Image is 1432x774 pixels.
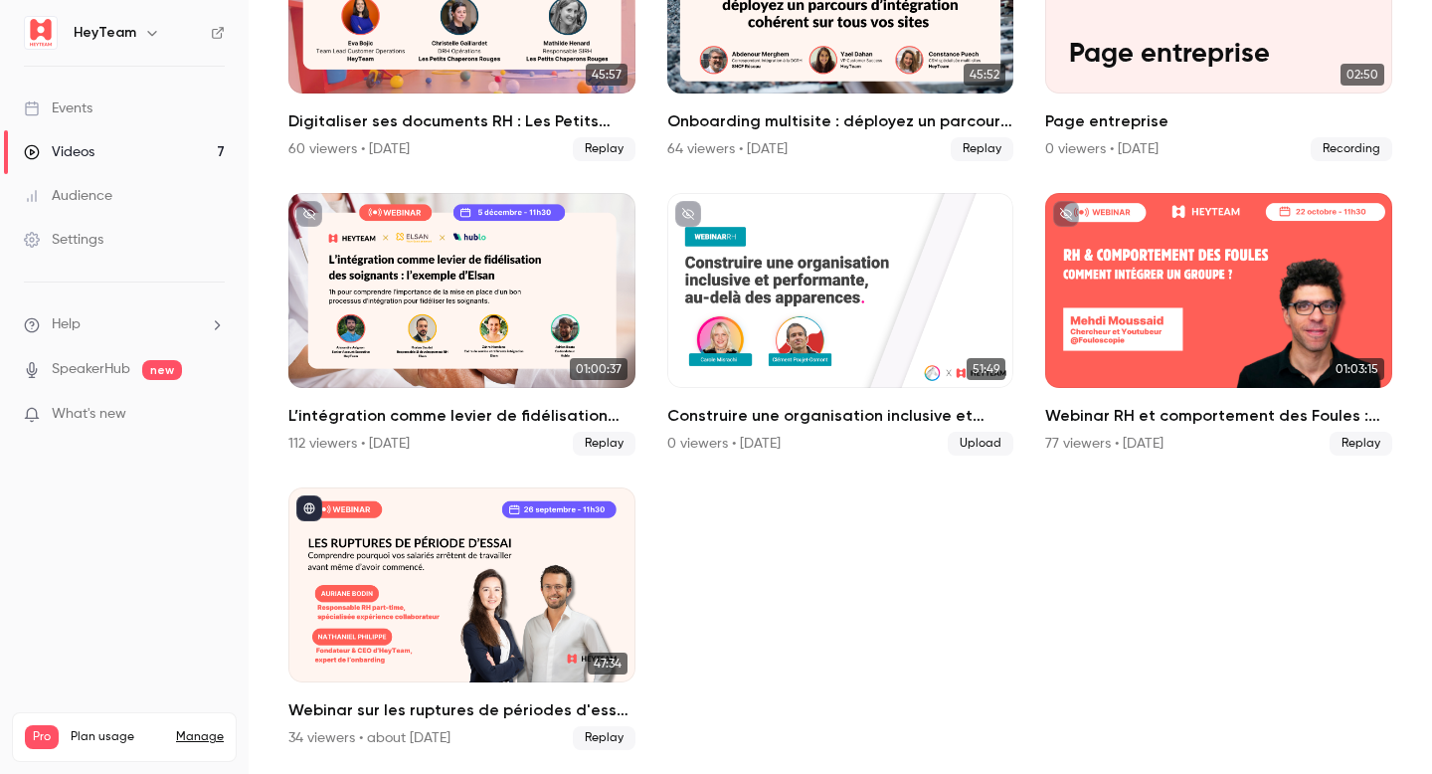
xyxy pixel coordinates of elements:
li: Construire une organisation inclusive et performante, au-delà des apparences. [667,193,1014,456]
li: Webinar RH et comportement des Foules : comment intégrer un groupe ? [1045,193,1392,456]
button: unpublished [1053,201,1079,227]
div: Events [24,98,92,118]
a: 01:03:15Webinar RH et comportement des Foules : comment intégrer un groupe ?77 viewers • [DATE]Re... [1045,193,1392,456]
span: Replay [1330,432,1392,456]
a: 01:00:37L’intégration comme levier de fidélisation des soignants, l’exemple d’Elsan.112 viewers •... [288,193,635,456]
div: Videos [24,142,94,162]
p: Page entreprise [1069,39,1369,71]
span: 47:34 [588,653,627,675]
span: Replay [573,726,635,750]
a: SpeakerHub [52,359,130,380]
span: Recording [1311,137,1392,161]
div: 60 viewers • [DATE] [288,139,410,159]
img: HeyTeam [25,17,57,49]
span: Replay [573,137,635,161]
h2: Page entreprise [1045,109,1392,133]
li: L’intégration comme levier de fidélisation des soignants, l’exemple d’Elsan. [288,193,635,456]
span: 45:52 [964,64,1005,86]
li: Webinar sur les ruptures de périodes d'essai : comprendre pourquoi vos salariés arrêtent de trava... [288,487,635,750]
span: 45:57 [586,64,627,86]
h2: Webinar sur les ruptures de périodes d'essai : comprendre pourquoi vos salariés arrêtent de trava... [288,698,635,722]
h2: Digitaliser ses documents RH : Les Petits Chaperons Rouges et leur expérience terrain [288,109,635,133]
span: 02:50 [1341,64,1384,86]
div: Audience [24,186,112,206]
button: published [296,495,322,521]
span: new [142,360,182,380]
h2: Webinar RH et comportement des Foules : comment intégrer un groupe ? [1045,404,1392,428]
li: help-dropdown-opener [24,314,225,335]
div: 34 viewers • about [DATE] [288,728,450,748]
a: 47:34Webinar sur les ruptures de périodes d'essai : comprendre pourquoi vos salariés arrêtent de ... [288,487,635,750]
h2: Construire une organisation inclusive et performante, au-delà des apparences. [667,404,1014,428]
span: 51:49 [967,358,1005,380]
div: 112 viewers • [DATE] [288,434,410,454]
span: Plan usage [71,729,164,745]
h2: L’intégration comme levier de fidélisation des soignants, l’exemple d’Elsan. [288,404,635,428]
div: 0 viewers • [DATE] [667,434,781,454]
span: What's new [52,404,126,425]
span: Pro [25,725,59,749]
h6: HeyTeam [74,23,136,43]
span: Replay [951,137,1013,161]
span: 01:00:37 [570,358,627,380]
h2: Onboarding multisite : déployez un parcours d’intégration cohérent sur tous vos sites [667,109,1014,133]
div: 77 viewers • [DATE] [1045,434,1163,454]
span: Replay [573,432,635,456]
button: unpublished [296,201,322,227]
span: 01:03:15 [1330,358,1384,380]
span: Help [52,314,81,335]
div: 64 viewers • [DATE] [667,139,788,159]
div: Settings [24,230,103,250]
a: 51:49Construire une organisation inclusive et performante, au-delà des apparences.0 viewers • [DA... [667,193,1014,456]
div: 0 viewers • [DATE] [1045,139,1159,159]
span: Upload [948,432,1013,456]
button: unpublished [675,201,701,227]
a: Manage [176,729,224,745]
